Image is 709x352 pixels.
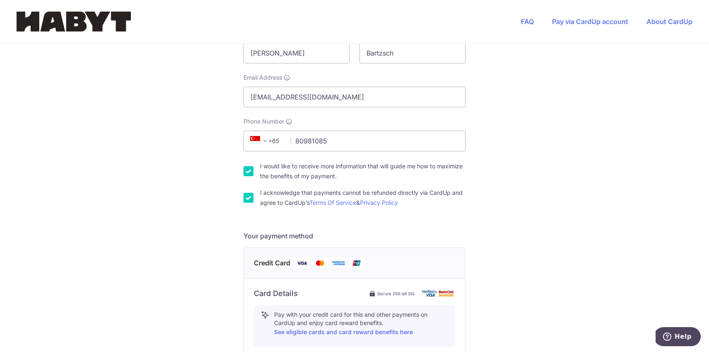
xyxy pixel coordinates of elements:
[244,43,350,63] input: First name
[359,43,465,63] input: Last name
[552,17,628,26] a: Pay via CardUp account
[244,117,284,126] span: Phone Number
[377,290,415,297] span: Secure 256-bit SSL
[348,258,365,268] img: Union Pay
[274,311,448,337] p: Pay with your credit card for this and other payments on CardUp and enjoy card reward benefits.
[244,87,465,107] input: Email address
[244,73,282,82] span: Email Address
[254,258,290,268] span: Credit Card
[521,17,534,26] a: FAQ
[312,258,328,268] img: Mastercard
[248,136,285,146] span: +65
[360,199,398,206] a: Privacy Policy
[422,290,455,297] img: card secure
[250,136,270,146] span: +65
[244,231,465,241] h5: Your payment method
[330,258,347,268] img: American Express
[260,161,465,181] label: I would like to receive more information that will guide me how to maximize the benefits of my pa...
[656,327,701,348] iframe: Opens a widget where you can find more information
[309,199,356,206] a: Terms Of Service
[260,188,465,208] label: I acknowledge that payments cannot be refunded directly via CardUp and agree to CardUp’s &
[294,258,310,268] img: Visa
[274,328,413,335] a: See eligible cards and card reward benefits here
[646,17,692,26] a: About CardUp
[254,289,298,299] h6: Card Details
